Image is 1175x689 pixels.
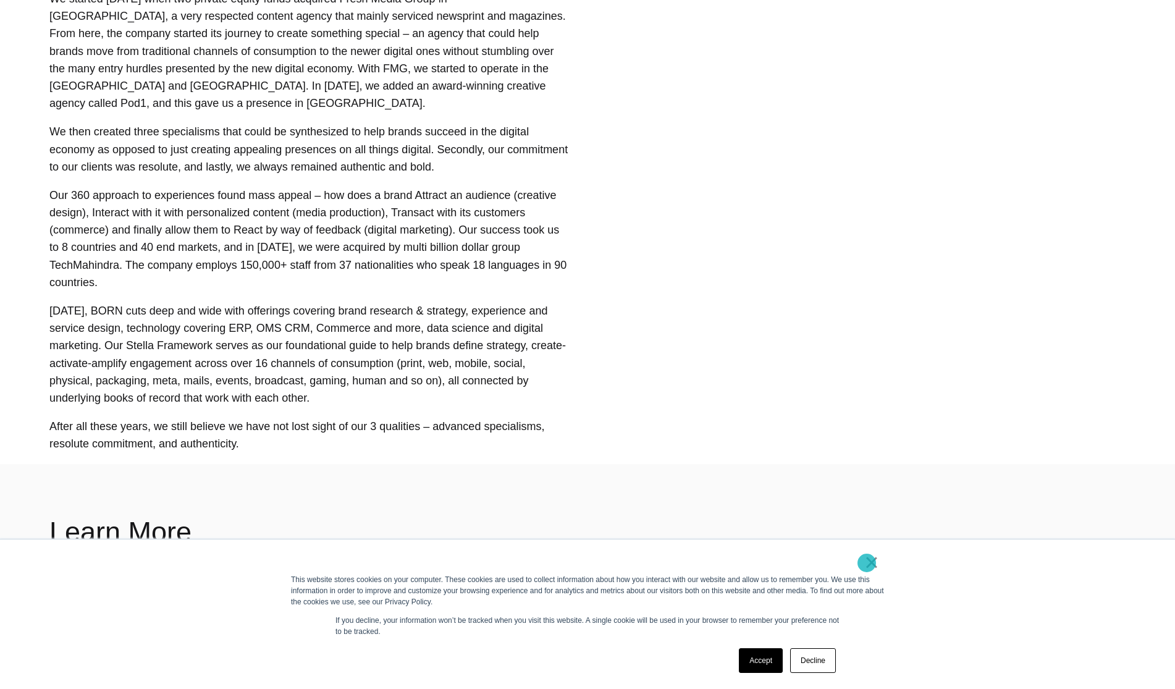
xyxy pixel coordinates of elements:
[49,302,568,407] p: [DATE], BORN cuts deep and wide with offerings covering brand research & strategy, experience and...
[49,123,568,175] p: We then created three specialisms that could be synthesized to help brands succeed in the digital...
[739,648,783,673] a: Accept
[335,615,840,637] p: If you decline, your information won’t be tracked when you visit this website. A single cookie wi...
[864,557,879,568] a: ×
[291,574,884,607] div: This website stores cookies on your computer. These cookies are used to collect information about...
[790,648,836,673] a: Decline
[49,514,192,551] h2: Learn More
[49,418,568,452] p: After all these years, we still believe we have not lost sight of our 3 qualities – advanced spec...
[49,187,568,291] p: Our 360 approach to experiences found mass appeal – how does a brand Attract an audience (creativ...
